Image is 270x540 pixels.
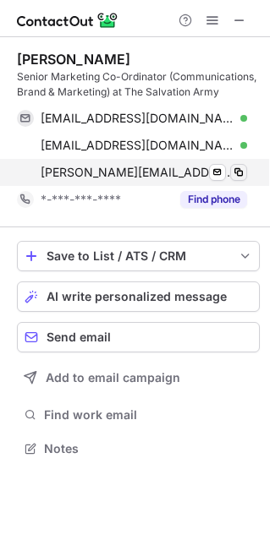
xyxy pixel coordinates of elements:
[41,111,234,126] span: [EMAIL_ADDRESS][DOMAIN_NAME]
[41,138,234,153] span: [EMAIL_ADDRESS][DOMAIN_NAME]
[47,330,111,344] span: Send email
[17,69,260,100] div: Senior Marketing Co-Ordinator (Communications, Brand & Marketing) at The Salvation Army
[47,249,230,263] div: Save to List / ATS / CRM
[17,10,118,30] img: ContactOut v5.3.10
[17,281,260,312] button: AI write personalized message
[46,371,180,385] span: Add to email campaign
[44,407,253,423] span: Find work email
[41,165,234,180] span: [PERSON_NAME][EMAIL_ADDRESS][PERSON_NAME][DOMAIN_NAME]
[17,403,260,427] button: Find work email
[17,363,260,393] button: Add to email campaign
[17,51,130,68] div: [PERSON_NAME]
[47,290,227,303] span: AI write personalized message
[17,322,260,352] button: Send email
[44,441,253,456] span: Notes
[17,241,260,271] button: save-profile-one-click
[17,437,260,461] button: Notes
[180,191,247,208] button: Reveal Button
